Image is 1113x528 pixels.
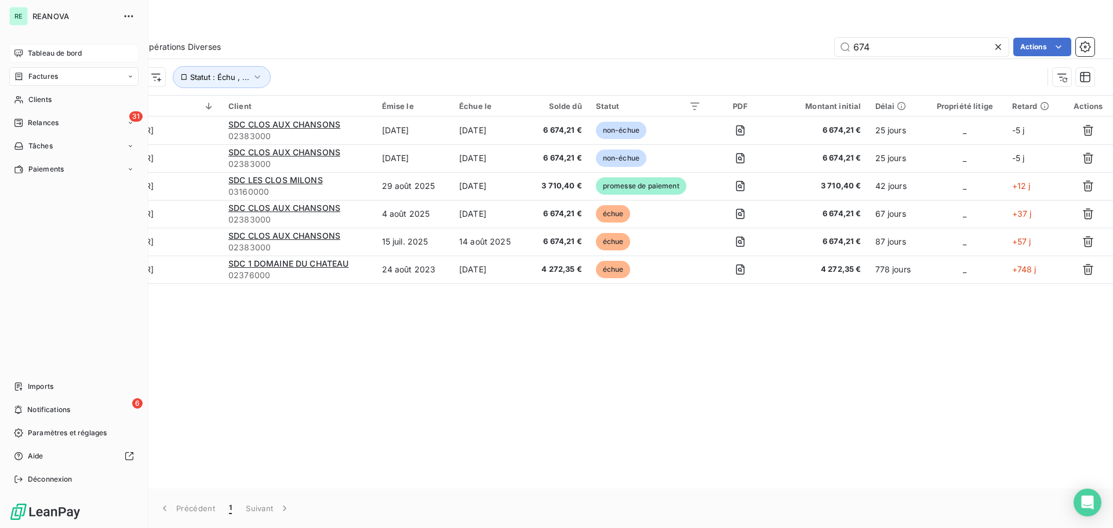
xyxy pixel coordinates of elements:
[596,150,646,167] span: non-échue
[190,72,249,82] span: Statut : Échu , ...
[452,228,527,256] td: 14 août 2025
[459,101,520,111] div: Échue le
[173,66,271,88] button: Statut : Échu , ...
[868,228,925,256] td: 87 jours
[1074,489,1101,516] div: Open Intercom Messenger
[963,236,966,246] span: _
[452,144,527,172] td: [DATE]
[534,208,582,220] span: 6 674,21 €
[534,180,582,192] span: 3 710,40 €
[222,496,239,520] button: 1
[1012,264,1036,274] span: +748 j
[596,122,646,139] span: non-échue
[375,256,452,283] td: 24 août 2023
[28,71,58,82] span: Factures
[228,242,368,253] span: 02383000
[534,236,582,247] span: 6 674,21 €
[868,144,925,172] td: 25 jours
[228,130,368,142] span: 02383000
[28,474,72,485] span: Déconnexion
[868,200,925,228] td: 67 jours
[1012,236,1031,246] span: +57 j
[1012,101,1056,111] div: Retard
[596,101,701,111] div: Statut
[534,101,582,111] div: Solde dû
[143,41,221,53] span: Opérations Diverses
[229,502,232,514] span: 1
[375,144,452,172] td: [DATE]
[452,116,527,144] td: [DATE]
[1012,181,1031,191] span: +12 j
[875,101,918,111] div: Délai
[152,496,222,520] button: Précédent
[28,381,53,392] span: Imports
[28,164,64,174] span: Paiements
[963,209,966,219] span: _
[932,101,998,111] div: Propriété litige
[375,116,452,144] td: [DATE]
[28,428,107,438] span: Paramètres et réglages
[596,233,631,250] span: échue
[780,125,861,136] span: 6 674,21 €
[239,496,297,520] button: Suivant
[780,264,861,275] span: 4 272,35 €
[32,12,116,21] span: REANOVA
[228,270,368,281] span: 02376000
[129,111,143,122] span: 31
[868,256,925,283] td: 778 jours
[835,38,1009,56] input: Rechercher
[780,101,861,111] div: Montant initial
[780,180,861,192] span: 3 710,40 €
[596,205,631,223] span: échue
[382,101,445,111] div: Émise le
[228,147,340,157] span: SDC CLOS AUX CHANSONS
[534,152,582,164] span: 6 674,21 €
[780,152,861,164] span: 6 674,21 €
[228,231,340,241] span: SDC CLOS AUX CHANSONS
[780,236,861,247] span: 6 674,21 €
[228,214,368,225] span: 02383000
[228,101,368,111] div: Client
[28,141,53,151] span: Tâches
[28,451,43,461] span: Aide
[228,158,368,170] span: 02383000
[1012,125,1025,135] span: -5 j
[28,118,59,128] span: Relances
[375,228,452,256] td: 15 juil. 2025
[132,398,143,409] span: 6
[715,101,765,111] div: PDF
[228,258,349,268] span: SDC 1 DOMAINE DU CHATEAU
[963,153,966,163] span: _
[963,125,966,135] span: _
[1070,101,1106,111] div: Actions
[27,405,70,415] span: Notifications
[228,119,340,129] span: SDC CLOS AUX CHANSONS
[9,502,81,521] img: Logo LeanPay
[375,172,452,200] td: 29 août 2025
[228,175,323,185] span: SDC LES CLOS MILONS
[596,261,631,278] span: échue
[452,172,527,200] td: [DATE]
[963,181,966,191] span: _
[28,94,52,105] span: Clients
[1012,209,1032,219] span: +37 j
[596,177,686,195] span: promesse de paiement
[534,125,582,136] span: 6 674,21 €
[534,264,582,275] span: 4 272,35 €
[9,447,139,465] a: Aide
[1012,153,1025,163] span: -5 j
[1013,38,1071,56] button: Actions
[375,200,452,228] td: 4 août 2025
[452,200,527,228] td: [DATE]
[228,186,368,198] span: 03160000
[28,48,82,59] span: Tableau de bord
[780,208,861,220] span: 6 674,21 €
[868,116,925,144] td: 25 jours
[868,172,925,200] td: 42 jours
[228,203,340,213] span: SDC CLOS AUX CHANSONS
[9,7,28,26] div: RE
[963,264,966,274] span: _
[452,256,527,283] td: [DATE]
